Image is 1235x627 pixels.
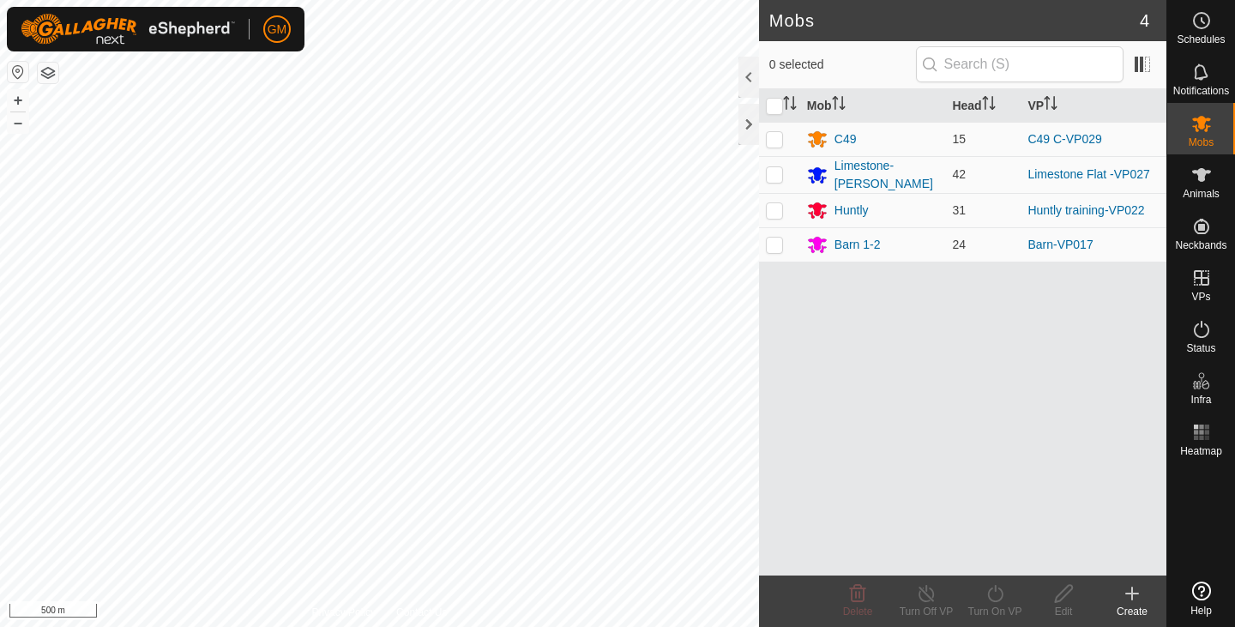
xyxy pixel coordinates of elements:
[38,63,58,83] button: Map Layers
[834,130,857,148] div: C49
[1027,238,1093,251] a: Barn-VP017
[1175,240,1226,250] span: Neckbands
[311,605,376,620] a: Privacy Policy
[952,203,966,217] span: 31
[1180,446,1222,456] span: Heatmap
[952,132,966,146] span: 15
[1189,137,1214,148] span: Mobs
[769,10,1140,31] h2: Mobs
[961,604,1029,619] div: Turn On VP
[8,62,28,82] button: Reset Map
[1183,189,1220,199] span: Animals
[1027,167,1149,181] a: Limestone Flat -VP027
[800,89,946,123] th: Mob
[1140,8,1149,33] span: 4
[952,167,966,181] span: 42
[1190,606,1212,616] span: Help
[1191,292,1210,302] span: VPs
[268,21,287,39] span: GM
[21,14,235,45] img: Gallagher Logo
[1021,89,1166,123] th: VP
[769,56,916,74] span: 0 selected
[1029,604,1098,619] div: Edit
[945,89,1021,123] th: Head
[1186,343,1215,353] span: Status
[952,238,966,251] span: 24
[1173,86,1229,96] span: Notifications
[832,99,846,112] p-sorticon: Activate to sort
[982,99,996,112] p-sorticon: Activate to sort
[834,157,939,193] div: Limestone-[PERSON_NAME]
[783,99,797,112] p-sorticon: Activate to sort
[843,606,873,618] span: Delete
[1190,395,1211,405] span: Infra
[8,112,28,133] button: –
[396,605,447,620] a: Contact Us
[834,236,881,254] div: Barn 1-2
[834,202,869,220] div: Huntly
[1167,575,1235,623] a: Help
[1044,99,1057,112] p-sorticon: Activate to sort
[8,90,28,111] button: +
[1027,203,1144,217] a: Huntly training-VP022
[916,46,1124,82] input: Search (S)
[892,604,961,619] div: Turn Off VP
[1027,132,1101,146] a: C49 C-VP029
[1177,34,1225,45] span: Schedules
[1098,604,1166,619] div: Create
